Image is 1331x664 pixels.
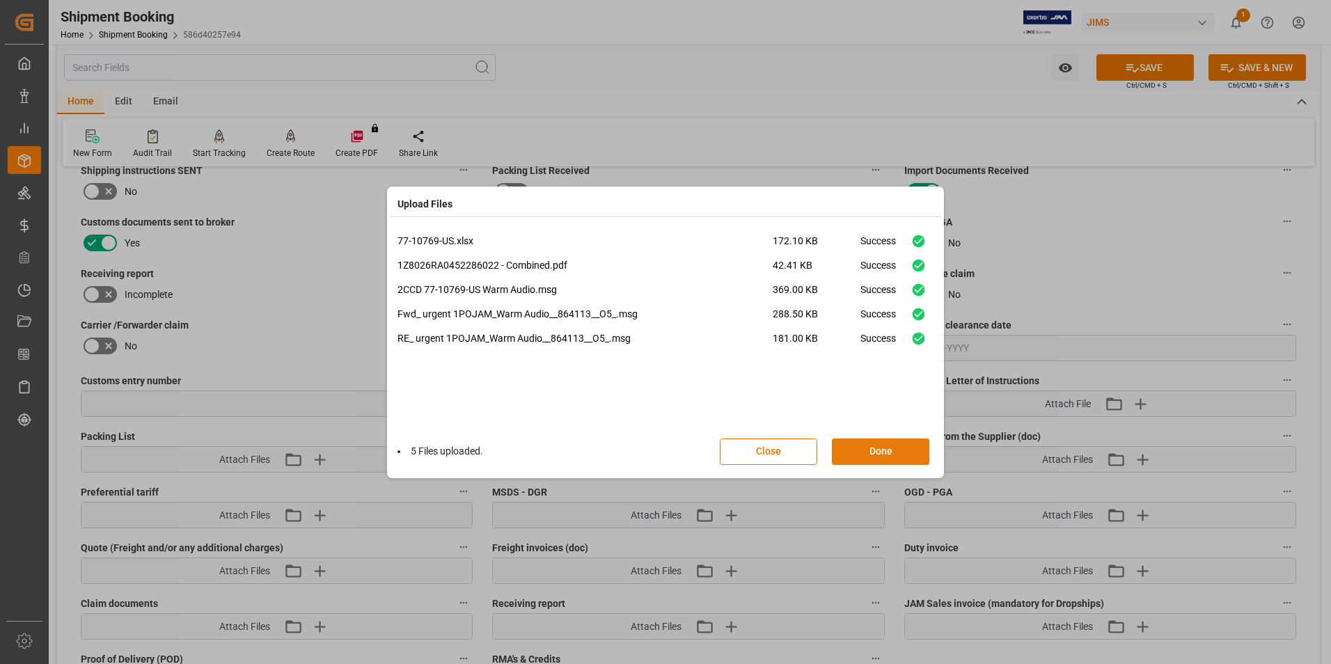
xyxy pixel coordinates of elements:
div: Success [860,283,896,307]
span: 42.41 KB [773,258,860,283]
div: Success [860,331,896,356]
div: Success [860,307,896,331]
p: RE_ urgent 1POJAM_Warm Audio__864113__O5_.msg [397,331,773,346]
span: 369.00 KB [773,283,860,307]
button: Close [720,438,817,465]
button: Done [832,438,929,465]
div: Success [860,234,896,258]
p: 1Z8026RA0452286022 - Combined.pdf [397,258,773,273]
span: 172.10 KB [773,234,860,258]
span: 288.50 KB [773,307,860,331]
li: 5 Files uploaded. [397,444,483,459]
p: 2CCD 77-10769-US Warm Audio.msg [397,283,773,297]
h4: Upload Files [397,197,452,212]
span: 181.00 KB [773,331,860,356]
p: Fwd_ urgent 1POJAM_Warm Audio__864113__O5_.msg [397,307,773,322]
div: Success [860,258,896,283]
p: 77-10769-US.xlsx [397,234,773,248]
